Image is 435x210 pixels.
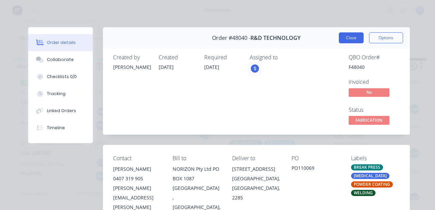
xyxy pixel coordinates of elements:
[28,119,93,136] button: Timeline
[28,51,93,68] button: Collaborate
[349,88,389,97] span: No
[47,125,65,131] div: Timeline
[159,54,196,61] div: Created
[113,174,162,183] div: 0407 319 905
[113,155,162,162] div: Contact
[159,64,174,70] span: [DATE]
[349,107,400,113] div: Status
[28,102,93,119] button: Linked Orders
[204,64,219,70] span: [DATE]
[349,54,400,61] div: QBO Order #
[339,32,364,43] button: Close
[232,164,281,202] div: [STREET_ADDRESS][GEOGRAPHIC_DATA], [GEOGRAPHIC_DATA], 2285
[28,68,93,85] button: Checklists 0/0
[349,63,400,71] div: F48040
[349,116,389,124] span: FABRICATION
[173,164,221,183] div: NORIZON Pty Ltd PO BOX 1087
[173,155,221,162] div: Bill to
[250,35,300,41] span: R&D TECHNOLOGY
[250,63,260,74] button: S
[292,155,340,162] div: PO
[113,63,151,71] div: [PERSON_NAME]
[47,74,77,80] div: Checklists 0/0
[28,85,93,102] button: Tracking
[250,54,318,61] div: Assigned to
[292,164,340,174] div: PO110069
[232,174,281,202] div: [GEOGRAPHIC_DATA], [GEOGRAPHIC_DATA], 2285
[47,108,76,114] div: Linked Orders
[349,79,400,85] div: Invoiced
[113,164,162,174] div: [PERSON_NAME]
[204,54,242,61] div: Required
[212,35,250,41] span: Order #48040 -
[113,54,151,61] div: Created by
[47,40,76,46] div: Order details
[351,181,393,187] div: POWDER COATING
[28,34,93,51] button: Order details
[351,164,383,170] div: BREAK PRESS
[351,190,376,196] div: WELDING
[232,164,281,174] div: [STREET_ADDRESS]
[232,155,281,162] div: Deliver to
[351,155,400,162] div: Labels
[47,91,66,97] div: Tracking
[349,116,389,126] button: FABRICATION
[369,32,403,43] button: Options
[351,173,389,179] div: [MEDICAL_DATA]
[47,57,74,63] div: Collaborate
